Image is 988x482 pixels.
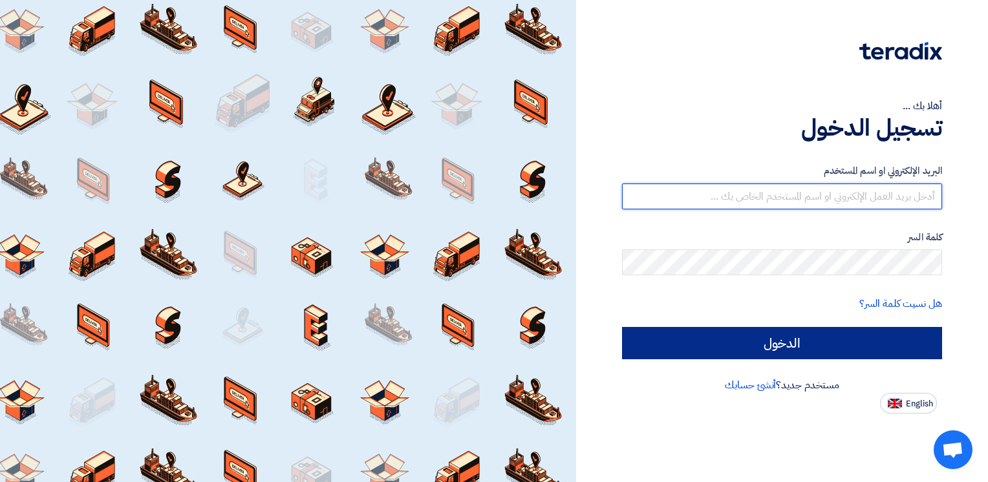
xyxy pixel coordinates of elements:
a: أنشئ حسابك [725,377,776,393]
span: English [906,399,933,408]
div: مستخدم جديد؟ [622,377,942,393]
a: Open chat [934,430,972,469]
button: English [880,393,937,414]
label: كلمة السر [622,230,942,245]
img: Teradix logo [859,42,942,60]
label: البريد الإلكتروني او اسم المستخدم [622,163,942,178]
img: en-US.png [888,399,902,408]
div: أهلا بك ... [622,98,942,114]
input: الدخول [622,327,942,359]
a: هل نسيت كلمة السر؟ [859,296,942,311]
input: أدخل بريد العمل الإلكتروني او اسم المستخدم الخاص بك ... [622,183,942,209]
h1: تسجيل الدخول [622,114,942,142]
